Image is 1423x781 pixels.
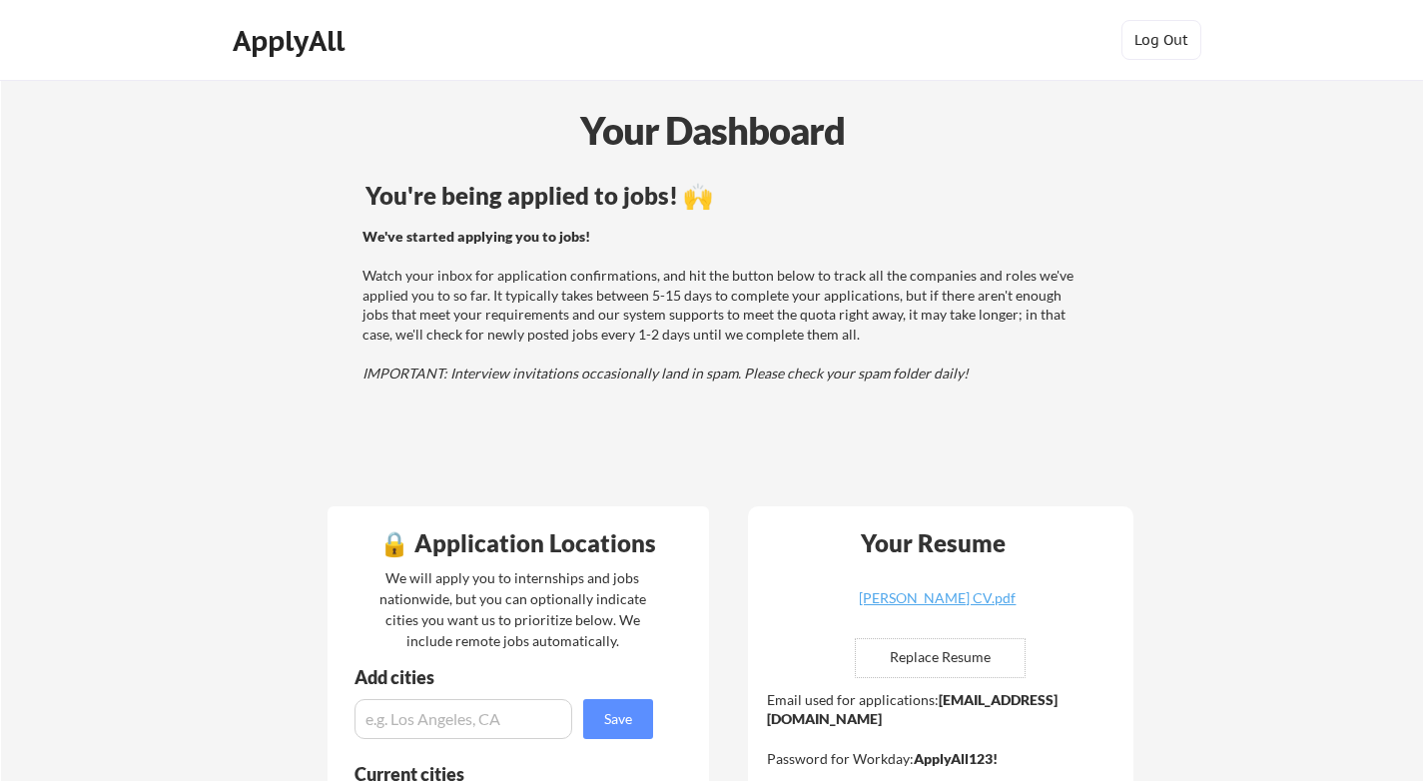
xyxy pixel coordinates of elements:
[233,24,351,58] div: ApplyAll
[365,184,1085,208] div: You're being applied to jobs! 🙌
[355,668,658,686] div: Add cities
[362,228,590,245] strong: We've started applying you to jobs!
[914,750,998,767] strong: ApplyAll123!
[362,227,1082,384] div: Watch your inbox for application confirmations, and hit the button below to track all the compani...
[355,699,572,739] input: e.g. Los Angeles, CA
[362,365,969,382] em: IMPORTANT: Interview invitations occasionally land in spam. Please check your spam folder daily!
[1121,20,1201,60] button: Log Out
[583,699,653,739] button: Save
[2,102,1423,159] div: Your Dashboard
[835,531,1033,555] div: Your Resume
[819,591,1057,622] a: [PERSON_NAME] CV.pdf
[819,591,1057,605] div: [PERSON_NAME] CV.pdf
[767,691,1058,728] strong: [EMAIL_ADDRESS][DOMAIN_NAME]
[375,567,650,651] div: We will apply you to internships and jobs nationwide, but you can optionally indicate cities you ...
[333,531,704,555] div: 🔒 Application Locations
